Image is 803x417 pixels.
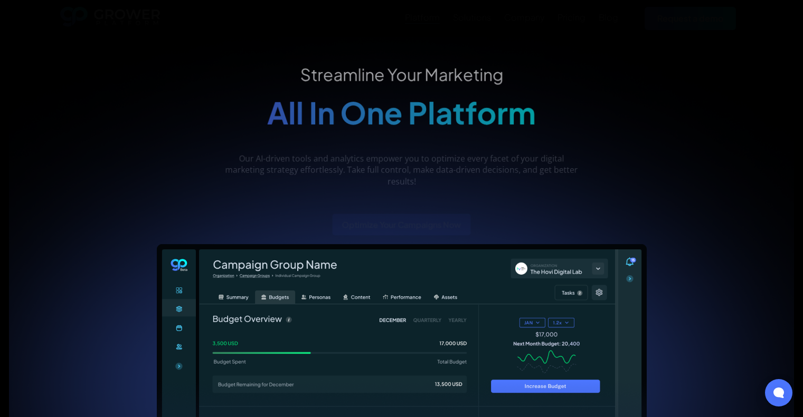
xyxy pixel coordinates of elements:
[267,94,536,132] span: All In One Platform
[504,11,544,24] a: Company
[504,12,544,22] div: Company
[599,11,618,24] a: Blog
[405,11,440,24] a: Platform
[599,12,618,22] div: Blog
[405,12,440,22] div: Platform
[645,7,736,30] a: Request a demo
[60,7,160,30] a: home
[453,11,491,24] a: Solutions
[333,214,471,235] a: Optimize Your Campaigns Now
[221,153,582,187] p: Our AI-driven tools and analytics empower you to optimize every facet of your digital marketing s...
[453,12,491,22] div: Solutions
[267,64,536,84] div: Streamline Your Marketing
[558,12,585,22] div: Pricing
[558,11,585,24] a: Pricing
